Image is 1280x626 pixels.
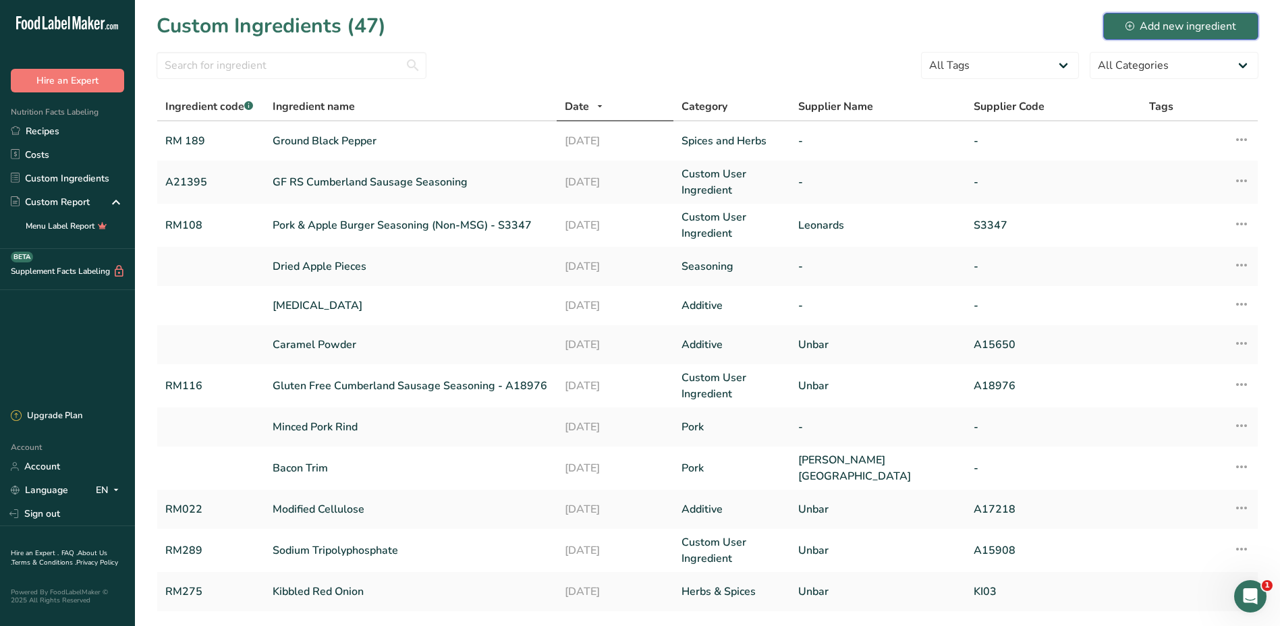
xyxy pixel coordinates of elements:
[974,378,1133,394] a: A18976
[681,166,782,198] a: Custom User Ingredient
[974,501,1133,517] a: A17218
[165,174,256,190] a: A21395
[11,252,33,262] div: BETA
[974,98,1045,115] span: Supplier Code
[565,133,665,149] a: [DATE]
[273,501,549,517] a: Modified Cellulose
[165,584,256,600] a: RM275
[157,52,426,79] input: Search for ingredient
[974,460,1133,476] a: -
[798,174,957,190] a: -
[974,133,1133,149] a: -
[681,370,782,402] a: Custom User Ingredient
[273,337,549,353] a: Caramel Powder
[11,558,76,567] a: Terms & Conditions .
[165,501,256,517] a: RM022
[798,297,957,314] a: -
[273,297,549,314] a: [MEDICAL_DATA]
[798,133,957,149] a: -
[798,98,873,115] span: Supplier Name
[1103,13,1258,40] button: Add new ingredient
[1262,580,1273,591] span: 1
[1125,18,1236,34] div: Add new ingredient
[11,409,82,423] div: Upgrade Plan
[76,558,118,567] a: Privacy Policy
[974,584,1133,600] a: KI03
[273,378,549,394] a: Gluten Free Cumberland Sausage Seasoning - A18976
[157,11,386,41] h1: Custom Ingredients (47)
[798,258,957,275] a: -
[565,419,665,435] a: [DATE]
[165,217,256,233] a: RM108
[798,542,957,559] a: Unbar
[11,588,124,604] div: Powered By FoodLabelMaker © 2025 All Rights Reserved
[681,460,782,476] a: Pork
[273,217,549,233] a: Pork & Apple Burger Seasoning (Non-MSG) - S3347
[565,378,665,394] a: [DATE]
[273,542,549,559] a: Sodium Tripolyphosphate
[11,548,107,567] a: About Us .
[974,419,1133,435] a: -
[798,217,957,233] a: Leonards
[11,548,59,558] a: Hire an Expert .
[165,378,256,394] a: RM116
[565,584,665,600] a: [DATE]
[273,419,549,435] a: Minced Pork Rind
[974,337,1133,353] a: A15650
[273,133,549,149] a: Ground Black Pepper
[565,460,665,476] a: [DATE]
[11,195,90,209] div: Custom Report
[165,99,253,114] span: Ingredient code
[565,217,665,233] a: [DATE]
[273,98,355,115] span: Ingredient name
[565,501,665,517] a: [DATE]
[974,258,1133,275] a: -
[273,258,549,275] a: Dried Apple Pieces
[681,501,782,517] a: Additive
[165,133,256,149] a: RM 189
[565,297,665,314] a: [DATE]
[798,452,957,484] a: [PERSON_NAME][GEOGRAPHIC_DATA]
[974,174,1133,190] a: -
[11,478,68,502] a: Language
[974,542,1133,559] a: A15908
[681,297,782,314] a: Additive
[974,297,1133,314] a: -
[681,419,782,435] a: Pork
[798,501,957,517] a: Unbar
[565,542,665,559] a: [DATE]
[798,378,957,394] a: Unbar
[565,258,665,275] a: [DATE]
[798,584,957,600] a: Unbar
[565,98,589,115] span: Date
[681,337,782,353] a: Additive
[974,217,1133,233] a: S3347
[165,542,256,559] a: RM289
[1234,580,1267,613] iframe: Intercom live chat
[1149,98,1173,115] span: Tags
[681,209,782,241] a: Custom User Ingredient
[681,584,782,600] a: Herbs & Spices
[681,258,782,275] a: Seasoning
[96,482,124,499] div: EN
[798,419,957,435] a: -
[681,98,727,115] span: Category
[681,133,782,149] a: Spices and Herbs
[61,548,78,558] a: FAQ .
[565,174,665,190] a: [DATE]
[681,534,782,567] a: Custom User Ingredient
[11,69,124,92] button: Hire an Expert
[798,337,957,353] a: Unbar
[273,174,549,190] a: GF RS Cumberland Sausage Seasoning
[273,584,549,600] a: Kibbled Red Onion
[273,460,549,476] a: Bacon Trim
[565,337,665,353] a: [DATE]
